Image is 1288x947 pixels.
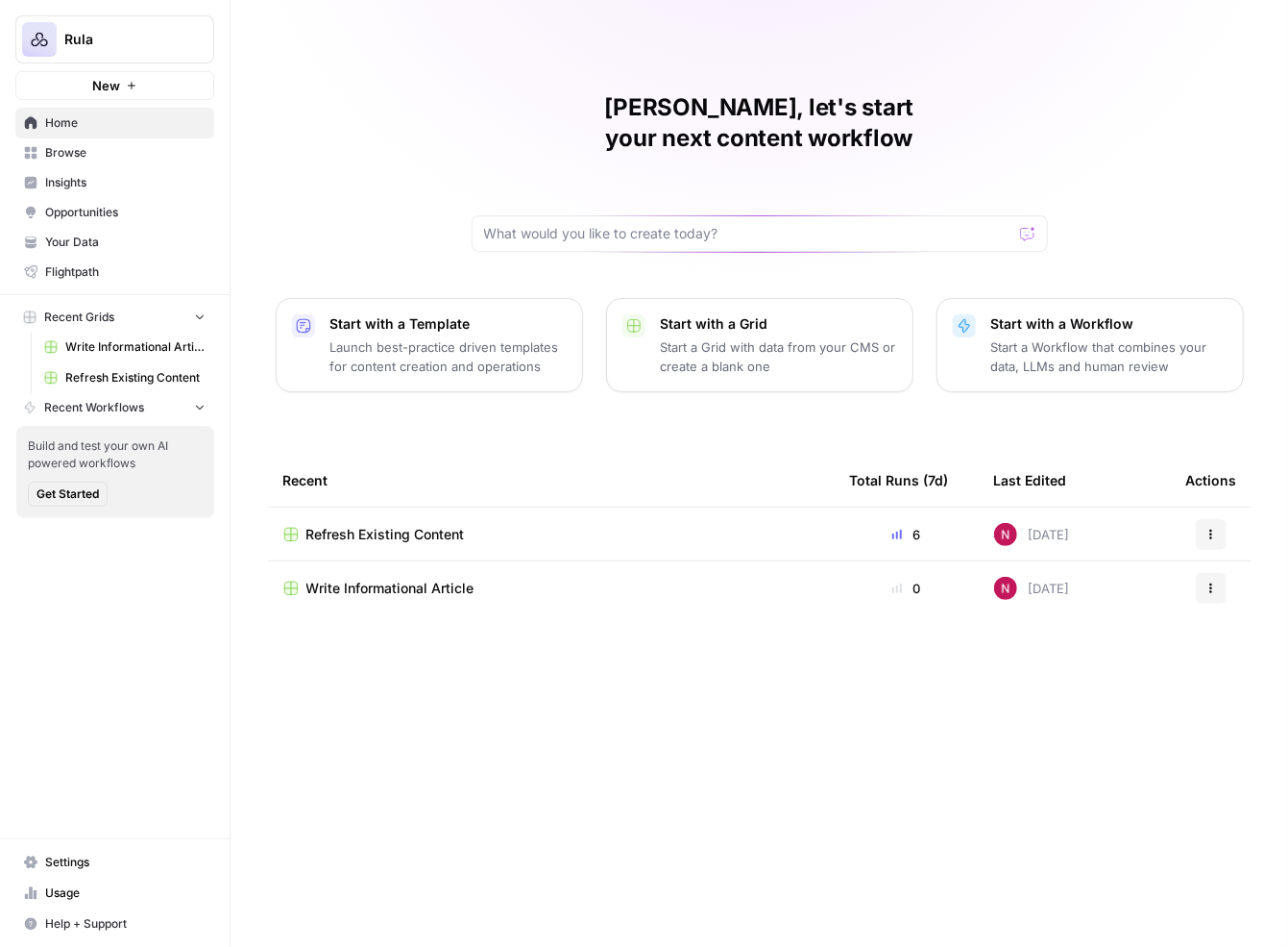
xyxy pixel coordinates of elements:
[991,314,1227,334] p: Start with a Workflow
[28,437,203,472] span: Build and test your own AI powered workflows
[45,885,206,902] span: Usage
[15,393,214,422] button: Recent Workflows
[22,22,57,57] img: Rula Logo
[994,523,1017,546] img: 809rsgs8fojgkhnibtwc28oh1nli
[44,309,114,326] span: Recent Grids
[661,314,897,334] p: Start with a Grid
[36,486,99,503] span: Get Started
[994,454,1067,507] div: Last Edited
[850,454,949,507] div: Total Runs (7d)
[45,204,206,221] span: Opportunities
[45,234,206,251] span: Your Data
[15,878,214,909] a: Usage
[15,303,214,332] button: Recent Grids
[306,525,465,544] span: Refresh Existing Content
[92,76,120,95] span: New
[1186,454,1237,507] div: Actions
[306,579,474,598] span: Write Informational Article
[15,197,214,228] a: Opportunities
[28,482,108,507] button: Get Started
[36,362,214,393] a: Refresh Existing Content
[45,144,206,162] span: Browse
[994,577,1017,600] img: 809rsgs8fojgkhnibtwc28oh1nli
[15,108,214,138] a: Home
[15,167,214,198] a: Insights
[65,338,206,356] span: Write Informational Article
[661,337,897,376] p: Start a Grid with data from your CMS or create a blank one
[15,71,214,100] button: New
[44,399,144,416] span: Recent Workflows
[330,337,567,376] p: Launch best-practice driven templates for content creation and operations
[936,298,1244,392] button: Start with a WorkflowStart a Workflow that combines your data, LLMs and human review
[15,847,214,878] a: Settings
[15,137,214,168] a: Browse
[850,579,963,598] div: 0
[45,915,206,933] span: Help + Support
[484,224,1012,243] input: What would you like to create today?
[15,909,214,939] button: Help + Support
[45,263,206,281] span: Flightpath
[850,525,963,544] div: 6
[283,525,819,544] a: Refresh Existing Content
[65,369,206,386] span: Refresh Existing Content
[36,332,214,362] a: Write Informational Article
[45,174,206,191] span: Insights
[15,15,214,63] button: Workspace: Rula
[64,30,181,49] span: Rula
[606,298,913,392] button: Start with a GridStart a Grid with data from your CMS or create a blank one
[472,92,1048,154] h1: [PERSON_NAME], let's start your next content workflow
[994,577,1070,600] div: [DATE]
[45,854,206,871] span: Settings
[283,454,819,507] div: Recent
[283,579,819,598] a: Write Informational Article
[994,523,1070,546] div: [DATE]
[15,227,214,258] a: Your Data
[45,114,206,132] span: Home
[15,257,214,287] a: Flightpath
[330,314,567,334] p: Start with a Template
[991,337,1227,376] p: Start a Workflow that combines your data, LLMs and human review
[276,298,583,392] button: Start with a TemplateLaunch best-practice driven templates for content creation and operations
